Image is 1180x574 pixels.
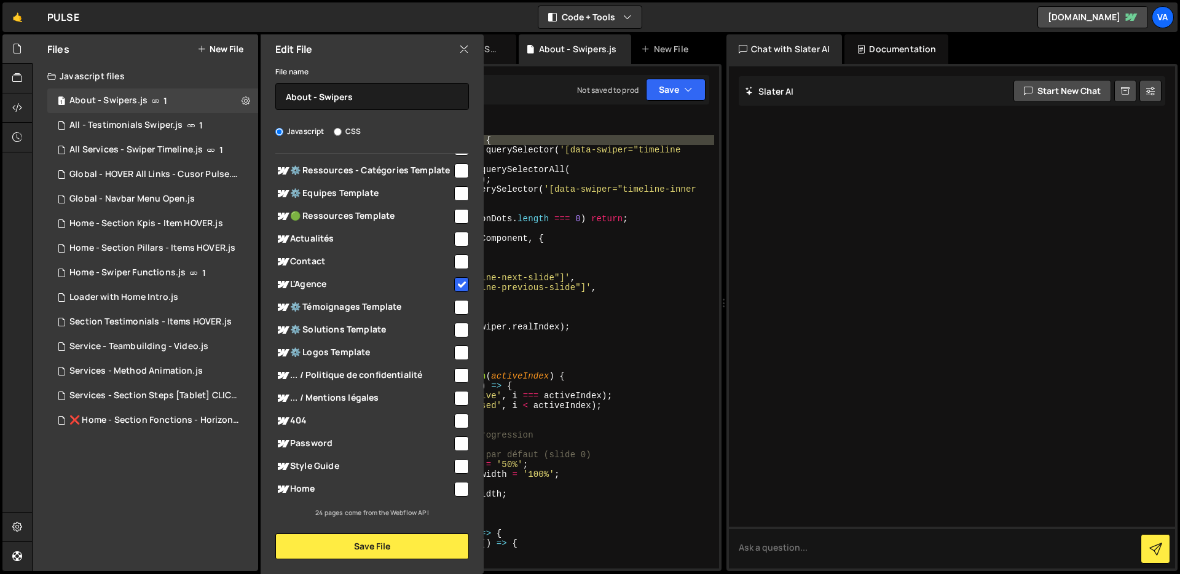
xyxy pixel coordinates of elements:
div: ❌ Home - Section Fonctions - Horizontal scroll.js [69,415,239,426]
div: All Services - Swiper Timeline.js [69,144,203,155]
div: Section Testimonials - Items HOVER.js [69,316,232,328]
small: 24 pages come from the Webflow API [315,508,428,517]
span: Style Guide [275,459,452,474]
div: 16253/45676.js [47,162,262,187]
div: New File [641,43,693,55]
span: ⚙️ Solutions Template [275,323,452,337]
div: Documentation [844,34,948,64]
button: Code + Tools [538,6,642,28]
div: Services - Method Animation.js [69,366,203,377]
div: All - Testimonials Swiper.js [69,120,183,131]
span: ⚙️ Logos Template [275,345,452,360]
div: 16253/44426.js [47,187,258,211]
span: L'Agence [275,277,452,292]
span: 1 [202,268,206,278]
div: 16253/45325.js [47,310,258,334]
a: Va [1152,6,1174,28]
a: 🤙 [2,2,33,32]
span: 1 [219,145,223,155]
div: 16253/45227.js [47,285,258,310]
h2: Files [47,42,69,56]
div: 16253/44429.js [47,236,259,261]
span: Contact [275,254,452,269]
input: Name [275,83,469,110]
div: 16253/43838.js [47,88,258,113]
div: 16253/44878.js [47,359,258,383]
div: Global - Navbar Menu Open.js [69,194,195,205]
span: ⚙️ Témoignages Template [275,300,452,315]
label: Javascript [275,125,324,138]
input: CSS [334,128,342,136]
div: 16253/46221.js [47,261,258,285]
div: 16253/47486.js [47,334,258,359]
span: ... / Politique de confidentialité [275,368,452,383]
div: Service - Teambuilding - Video.js [69,341,208,352]
div: 16253/45780.js [47,113,258,138]
button: Start new chat [1013,80,1111,102]
input: Javascript [275,128,283,136]
button: New File [197,44,243,54]
span: ⚙️ Ressources - Catégories Template [275,163,452,178]
h2: Edit File [275,42,312,56]
span: 1 [58,97,65,107]
div: Services - Section Steps [Tablet] CLICK.js [69,390,239,401]
span: Home [275,482,452,497]
div: About - Swipers.js [539,43,617,55]
span: 1 [163,96,167,106]
div: 16253/45790.js [47,383,262,408]
button: Save File [275,533,469,559]
h2: Slater AI [745,85,794,97]
div: Chat with Slater AI [726,34,842,64]
span: 1 [199,120,203,130]
button: Save [646,79,706,101]
div: Home - Section Pillars - Items HOVER.js [69,243,235,254]
span: ... / Mentions légales [275,391,452,406]
div: Loader with Home Intro.js [69,292,178,303]
div: Javascript files [33,64,258,88]
a: [DOMAIN_NAME] [1037,6,1148,28]
span: Password [275,436,452,451]
div: Home - Swiper Functions.js [69,267,186,278]
div: Home - Section Kpis - Item HOVER.js [69,218,223,229]
div: PULSE [47,10,79,25]
div: Not saved to prod [577,85,639,95]
div: All Services - Swiper Timeline.js [47,138,258,162]
span: 🟢 Ressources Template [275,209,452,224]
div: 16253/45820.js [47,408,262,433]
span: ⚙️ Equipes Template [275,186,452,201]
div: About - Swipers.js [69,95,147,106]
span: Actualités [275,232,452,246]
span: 404 [275,414,452,428]
div: Global - HOVER All Links - Cusor Pulse.js [69,169,239,180]
label: CSS [334,125,361,138]
div: 16253/44485.js [47,211,258,236]
label: File name [275,66,309,78]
